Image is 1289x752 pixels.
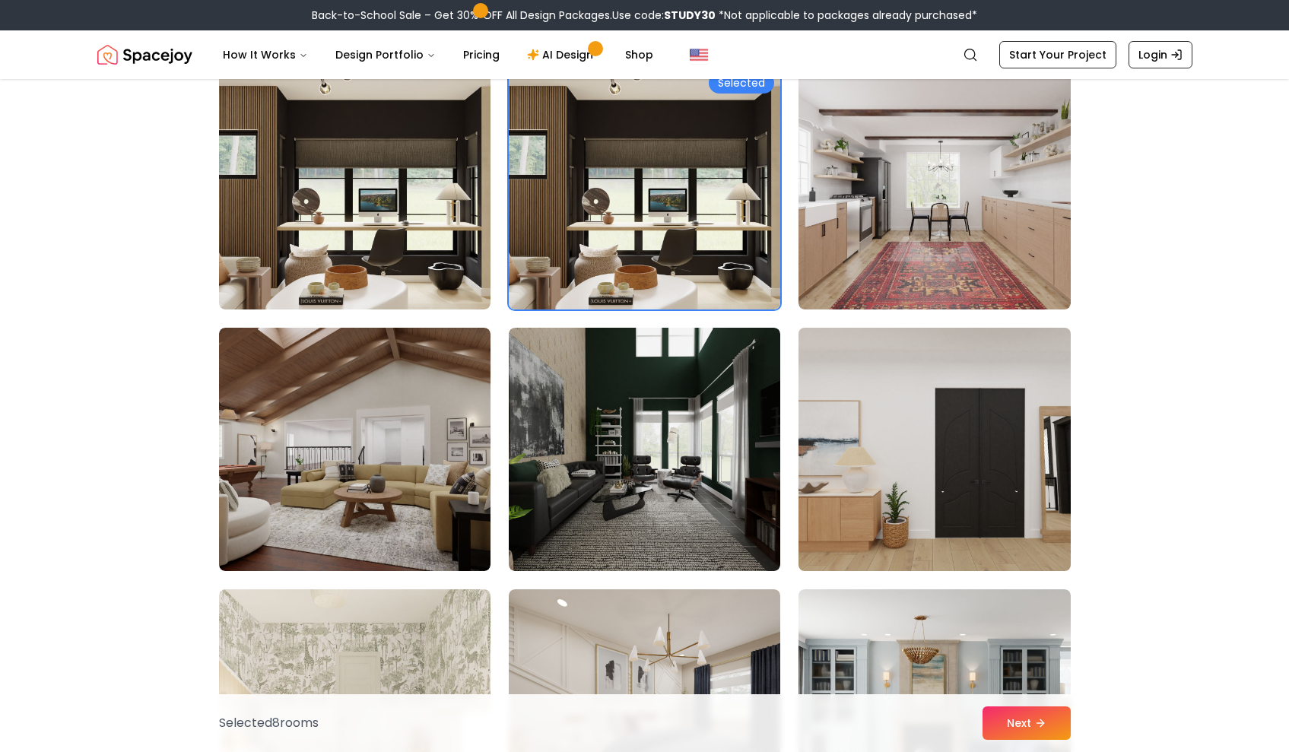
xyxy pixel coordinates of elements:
div: Selected [709,72,774,94]
a: Login [1129,41,1192,68]
img: Room room-76 [219,66,491,309]
button: Next [983,706,1071,740]
button: How It Works [211,40,320,70]
img: Room room-80 [509,328,780,571]
img: Room room-78 [798,66,1070,309]
img: Room room-81 [792,322,1077,577]
span: *Not applicable to packages already purchased* [716,8,977,23]
p: Selected 8 room s [219,714,319,732]
a: Start Your Project [999,41,1116,68]
img: Spacejoy Logo [97,40,192,70]
button: Design Portfolio [323,40,448,70]
b: STUDY30 [664,8,716,23]
a: Shop [613,40,665,70]
span: Use code: [612,8,716,23]
div: Back-to-School Sale – Get 30% OFF All Design Packages. [312,8,977,23]
nav: Global [97,30,1192,79]
a: Spacejoy [97,40,192,70]
img: Room room-79 [219,328,491,571]
a: Pricing [451,40,512,70]
a: AI Design [515,40,610,70]
img: Room room-77 [509,66,780,309]
img: United States [690,46,708,64]
nav: Main [211,40,665,70]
